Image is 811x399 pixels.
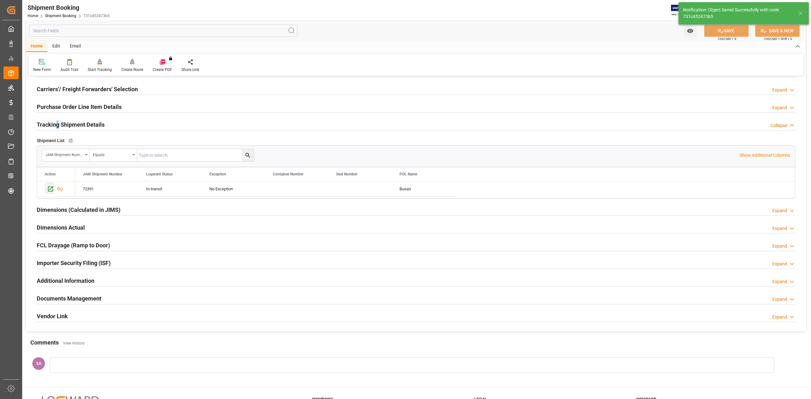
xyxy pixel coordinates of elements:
h2: Additional Information [37,276,94,285]
div: Expand [772,87,787,93]
div: Equals [93,150,130,158]
p: Show Additional Columns [740,152,790,159]
div: Edit [48,41,65,52]
div: New Form [33,67,51,73]
h2: Comments [30,338,59,347]
h2: Dimensions Actual [37,223,85,232]
div: Expand [772,104,787,111]
div: Audit Trail [61,67,78,73]
div: Shipment Booking [28,3,110,12]
div: Create Route [121,67,143,73]
span: POL Name [399,172,417,176]
div: Expand [772,278,787,285]
h2: Carriers'/ Freight Forwarders' Selection [37,85,138,93]
div: Expand [772,207,787,214]
div: Action [45,172,56,176]
span: JAM Shipment Number [83,172,122,176]
button: SAVE [704,25,749,37]
div: In-transit [146,182,194,196]
div: JAM Shipment Number [45,150,83,158]
span: Shipment List [37,137,65,144]
img: Exertis%20JAM%20-%20Email%20Logo.jpg_1722504956.jpg [671,5,693,16]
input: Search Fields [29,25,297,37]
div: No Exception [209,182,258,196]
span: Ctrl/CMD + Shift + S [764,36,792,41]
div: Press SPACE to select this row. [75,181,455,197]
div: Expand [772,243,787,250]
div: Share Link [182,67,199,73]
button: open menu [684,25,697,37]
div: Expand [772,296,787,303]
div: Expand [772,225,787,232]
h2: Documents Management [37,294,101,303]
div: Home [26,41,48,52]
button: search button [242,149,254,161]
div: Busan [392,181,455,196]
span: Exception [209,172,226,176]
a: Home [28,14,38,18]
a: View History [63,341,85,345]
span: Ctrl/CMD + S [718,36,736,41]
button: SAVE & NEW [755,25,800,37]
span: Seal Number [336,172,357,176]
span: Container Number [273,172,303,176]
h2: Tracking Shipment Details [37,120,105,129]
span: Logward Status [146,172,173,176]
div: Start Tracking [88,67,112,73]
div: Notification: Object Saved Successfully with code 731c452473b5 [683,7,792,20]
div: Collapse [770,122,787,129]
button: open menu [42,149,90,161]
div: Press SPACE to select this row. [37,181,75,197]
div: Expand [772,261,787,267]
button: open menu [90,149,137,161]
input: Type to search [137,149,254,161]
h2: Purchase Order Line Item Details [37,103,122,111]
a: Shipment Booking [45,14,76,18]
div: 72391 [75,181,138,196]
span: SA [36,361,42,366]
h2: Importer Security Filing (ISF) [37,259,111,267]
h2: Dimensions (Calculated in JIMS) [37,206,120,214]
div: Expand [772,314,787,320]
h2: FCL Drayage (Ramp to Door) [37,241,110,250]
div: Email [65,41,86,52]
h2: Vendor Link [37,312,68,320]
